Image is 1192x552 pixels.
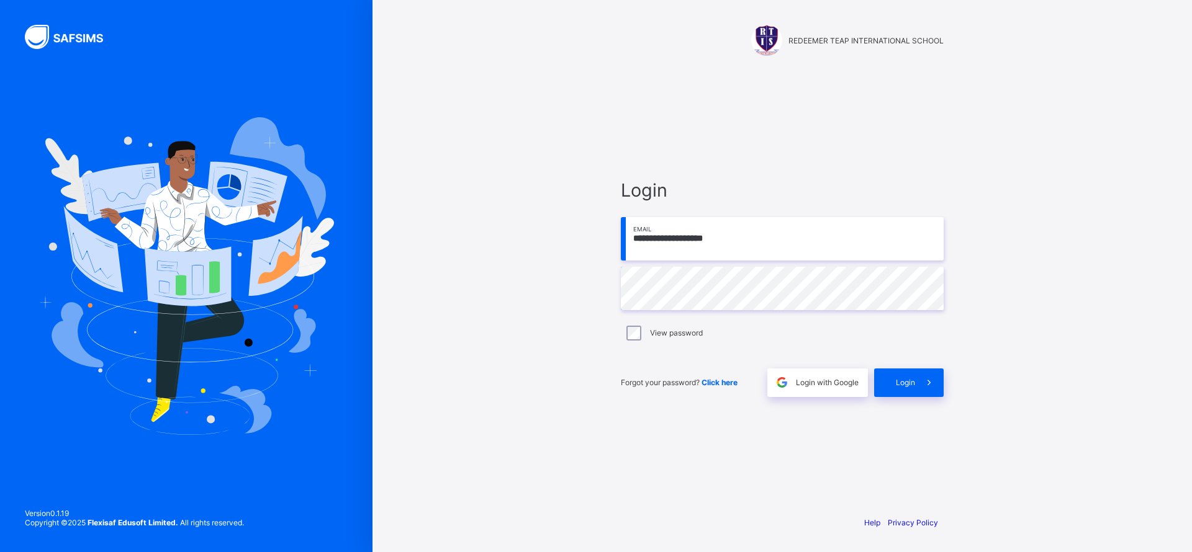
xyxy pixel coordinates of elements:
label: View password [650,328,703,337]
span: Forgot your password? [621,378,738,387]
span: REDEEMER TEAP INTERNATIONAL SCHOOL [788,36,944,45]
span: Copyright © 2025 All rights reserved. [25,518,244,527]
a: Help [864,518,880,527]
strong: Flexisaf Edusoft Limited. [88,518,178,527]
img: SAFSIMS Logo [25,25,118,49]
img: Hero Image [38,117,334,435]
a: Privacy Policy [888,518,938,527]
span: Login [621,179,944,201]
span: Login with Google [796,378,859,387]
span: Version 0.1.19 [25,509,244,518]
img: google.396cfc9801f0270233282035f929180a.svg [775,375,789,390]
a: Click here [702,378,738,387]
span: Login [896,378,915,387]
